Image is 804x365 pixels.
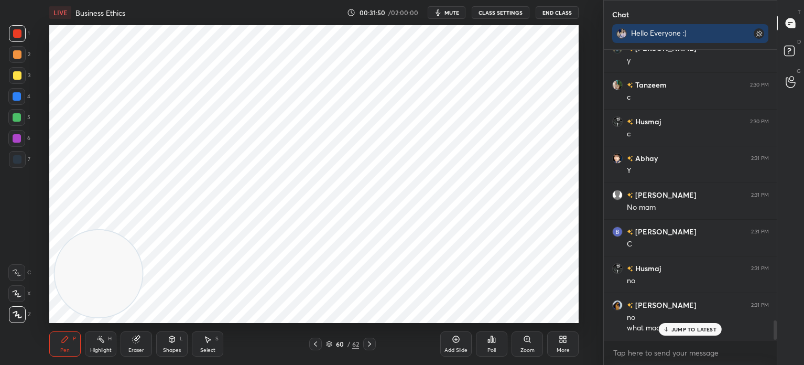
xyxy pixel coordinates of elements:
h6: [PERSON_NAME] [633,189,697,200]
h6: Abhay [633,153,658,164]
div: 6 [8,130,30,147]
div: More [557,348,570,353]
img: 097333dba7ad417fbd3caf070f0e0e73.jpg [612,263,623,274]
div: Shapes [163,348,181,353]
div: 2:31 PM [751,302,769,308]
div: 2:31 PM [751,265,769,272]
img: no-rating-badge.077c3623.svg [627,229,633,235]
div: Eraser [128,348,144,353]
div: 2:30 PM [750,82,769,88]
div: P [73,336,76,341]
p: G [797,67,801,75]
h6: Husmaj [633,263,661,274]
img: no-rating-badge.077c3623.svg [627,266,633,272]
button: End Class [536,6,579,19]
h6: Tanzeem [633,79,667,90]
p: JUMP TO LATEST [671,326,716,332]
div: grid [604,50,777,340]
h6: [PERSON_NAME] [633,299,697,310]
div: 3 [9,67,30,84]
img: b4263d946f1245789809af6d760ec954.jpg [616,28,627,39]
div: 2:30 PM [750,119,769,125]
img: no-rating-badge.077c3623.svg [627,303,633,308]
h6: [PERSON_NAME] [633,226,697,237]
button: CLASS SETTINGS [472,6,529,19]
div: Add Slide [444,348,468,353]
div: C [8,264,31,281]
div: No mam [627,202,769,213]
div: 7 [9,151,30,168]
div: 1 [9,25,30,42]
div: 5 [8,109,30,126]
div: Hello Everyone :) [631,28,732,38]
img: no-rating-badge.077c3623.svg [627,156,633,162]
div: c [627,92,769,103]
div: 62 [352,339,359,349]
div: Pen [60,348,70,353]
div: S [215,336,219,341]
img: default.png [612,190,623,200]
div: no [627,313,769,323]
img: 487a56014a1f4785b0568d1b3f46c8b7.jpg [612,153,623,164]
div: H [108,336,112,341]
img: 1c7b2eca130144e79ba477ebbf627f45.96648905_3 [612,227,623,237]
div: Poll [487,348,496,353]
img: no-rating-badge.077c3623.svg [627,192,633,198]
div: / [347,341,350,347]
img: 097333dba7ad417fbd3caf070f0e0e73.jpg [612,116,623,127]
div: Y [627,166,769,176]
div: 4 [8,88,30,105]
h4: Business Ethics [75,8,125,18]
span: mute [444,9,459,16]
button: mute [428,6,465,19]
div: X [8,285,31,302]
p: T [798,8,801,16]
div: 2 [9,46,30,63]
p: D [797,38,801,46]
div: c [627,129,769,139]
div: LIVE [49,6,71,19]
div: Select [200,348,215,353]
div: y [627,56,769,66]
p: Chat [604,1,637,28]
div: L [180,336,183,341]
div: 2:31 PM [751,229,769,235]
img: 2afbf4f9a2e343af8943afe73761b2bf.jpg [612,80,623,90]
div: 60 [334,341,345,347]
div: Highlight [90,348,112,353]
div: Z [9,306,31,323]
img: no-rating-badge.077c3623.svg [627,119,633,125]
div: 2:31 PM [751,192,769,198]
img: no-rating-badge.077c3623.svg [627,82,633,88]
img: 3 [612,300,623,310]
h6: Husmaj [633,116,661,127]
div: C [627,239,769,250]
div: Zoom [520,348,535,353]
div: 2:31 PM [751,155,769,162]
div: no [627,276,769,286]
div: what maam [627,323,769,334]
